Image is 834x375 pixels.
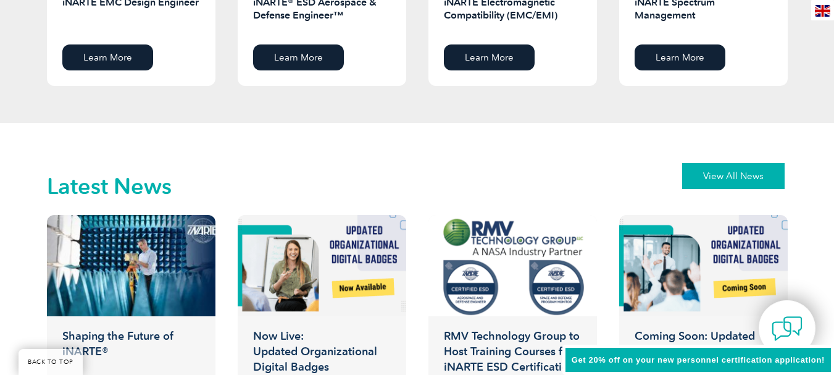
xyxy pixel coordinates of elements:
[47,177,172,196] h2: Latest News
[635,44,725,70] a: Learn More
[62,44,153,70] a: Learn More
[19,349,83,375] a: BACK TO TOP
[682,163,785,189] a: View All News
[572,355,825,364] span: Get 20% off on your new personnel certification application!
[815,5,830,17] img: en
[772,313,803,344] img: contact-chat.png
[444,44,535,70] a: Learn More
[253,44,344,70] a: Learn More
